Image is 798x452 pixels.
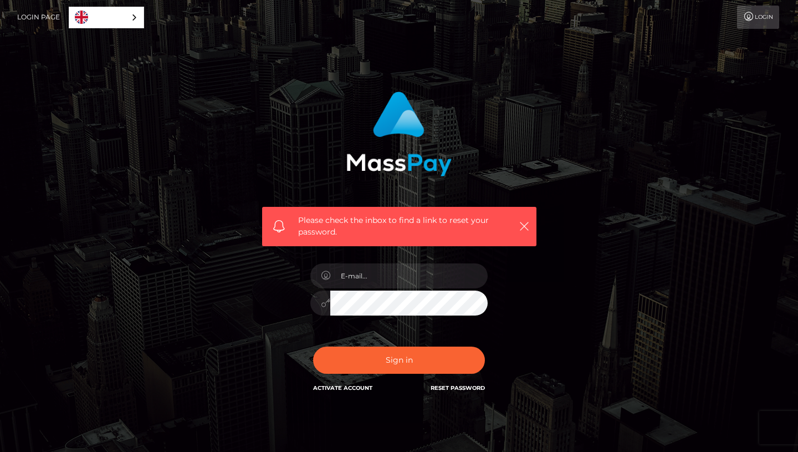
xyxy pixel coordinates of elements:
div: Language [69,7,144,28]
aside: Language selected: English [69,7,144,28]
a: Reset Password [431,384,485,392]
button: Sign in [313,347,485,374]
input: E-mail... [330,263,488,288]
img: MassPay Login [346,92,452,176]
span: Please check the inbox to find a link to reset your password. [298,215,500,238]
a: Login [737,6,779,29]
a: Login Page [17,6,60,29]
a: English [69,7,144,28]
a: Activate Account [313,384,372,392]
